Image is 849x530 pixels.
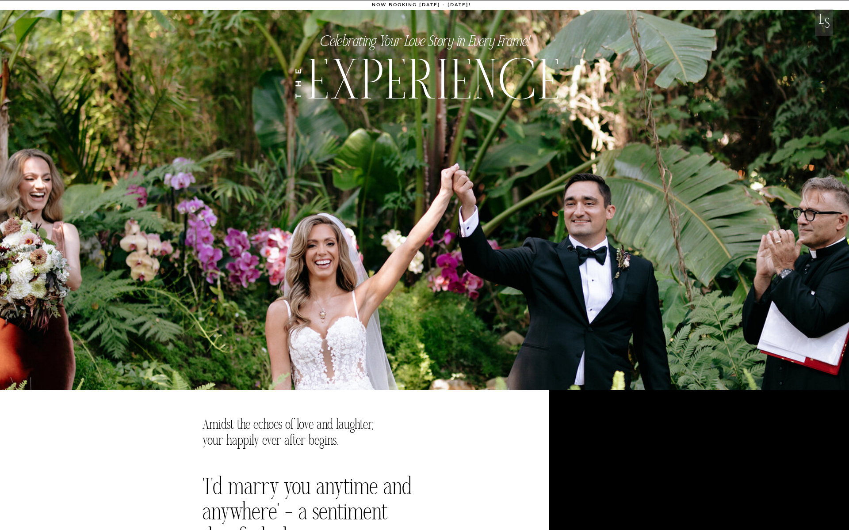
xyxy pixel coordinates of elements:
[308,52,560,106] h1: EXPERIENCE
[203,418,382,468] a: Amidst the echoes of love and laughter, your happily ever after begins.
[303,34,546,52] h2: Celebrating Your Love Story in Every Frame!
[293,68,304,98] h3: the
[174,1,669,10] p: now booking [DATE] - [DATE]!
[813,15,831,36] p: L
